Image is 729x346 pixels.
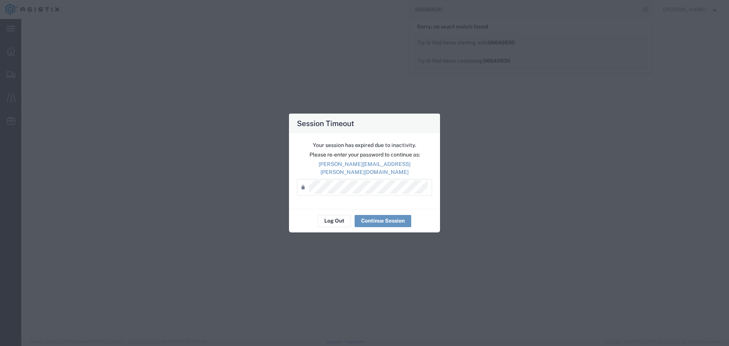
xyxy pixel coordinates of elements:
p: Your session has expired due to inactivity. [297,141,432,149]
p: Please re-enter your password to continue as: [297,151,432,159]
h4: Session Timeout [297,118,354,129]
button: Log Out [318,215,351,227]
p: [PERSON_NAME][EMAIL_ADDRESS][PERSON_NAME][DOMAIN_NAME] [297,160,432,176]
button: Continue Session [355,215,411,227]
